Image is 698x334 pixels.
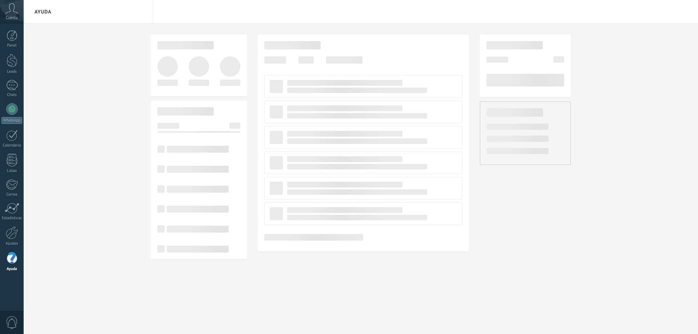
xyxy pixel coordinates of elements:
[1,69,23,74] div: Leads
[6,16,18,20] span: Cuenta
[1,192,23,197] div: Correo
[1,169,23,173] div: Listas
[1,241,23,246] div: Ajustes
[1,143,23,148] div: Calendario
[1,93,23,97] div: Chats
[1,267,23,271] div: Ayuda
[1,117,22,124] div: WhatsApp
[1,216,23,221] div: Estadísticas
[1,43,23,48] div: Panel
